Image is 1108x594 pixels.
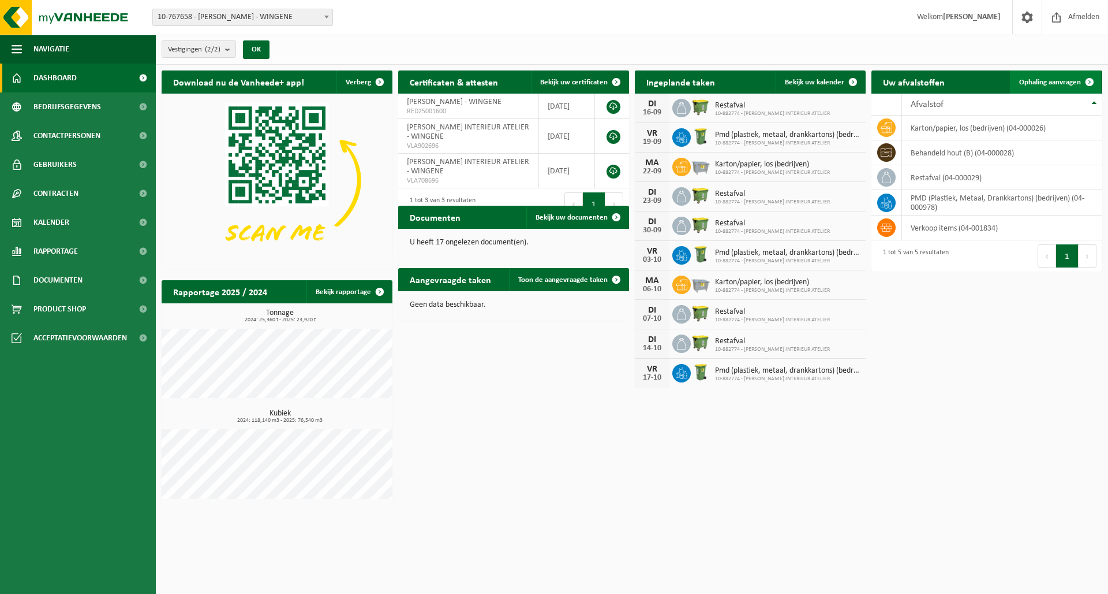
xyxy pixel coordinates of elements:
[715,317,830,324] span: 10-882774 - [PERSON_NAME] INTERIEUR ATELIER
[715,219,830,228] span: Restafval
[715,228,830,235] span: 10-882774 - [PERSON_NAME] INTERIEUR ATELIER
[715,337,830,346] span: Restafval
[168,41,220,58] span: Vestigingen
[691,185,710,205] img: WB-1100-HPE-GN-50
[641,365,664,374] div: VR
[539,154,595,188] td: [DATE]
[715,376,860,383] span: 10-882774 - [PERSON_NAME] INTERIEUR ATELIER
[641,247,664,256] div: VR
[564,192,583,216] button: Previous
[205,46,220,53] count: (2/2)
[1010,70,1101,94] a: Ophaling aanvragen
[715,131,860,140] span: Pmd (plastiek, metaal, drankkartons) (bedrijven)
[902,140,1102,165] td: behandeld hout (B) (04-000028)
[410,301,617,309] p: Geen data beschikbaar.
[1056,244,1079,268] button: 1
[306,280,391,303] a: Bekijk rapportage
[33,179,78,208] span: Contracten
[641,276,664,285] div: MA
[641,109,664,117] div: 16-09
[715,258,860,265] span: 10-882774 - [PERSON_NAME] INTERIEUR ATELIER
[162,94,392,267] img: Download de VHEPlus App
[641,335,664,344] div: DI
[691,127,710,146] img: WB-0240-HPE-GN-50
[583,192,605,216] button: 1
[691,244,710,264] img: WB-0240-HPE-GN-50
[715,287,830,294] span: 10-882774 - [PERSON_NAME] INTERIEUR ATELIER
[1038,244,1056,268] button: Previous
[167,317,392,323] span: 2024: 25,360 t - 2025: 23,920 t
[635,70,727,93] h2: Ingeplande taken
[407,142,530,151] span: VLA902696
[715,160,830,169] span: Karton/papier, los (bedrijven)
[691,274,710,294] img: WB-2500-GAL-GY-01
[691,156,710,176] img: WB-2500-GAL-GY-01
[336,70,391,94] button: Verberg
[407,158,529,176] span: [PERSON_NAME] INTERIEUR ATELIER - WINGENE
[877,243,949,269] div: 1 tot 5 van 5 resultaten
[691,362,710,382] img: WB-0240-HPE-GN-50
[1079,244,1096,268] button: Next
[902,165,1102,190] td: restafval (04-000029)
[902,216,1102,240] td: verkoop items (04-001834)
[33,295,86,324] span: Product Shop
[167,418,392,424] span: 2024: 118,140 m3 - 2025: 76,540 m3
[641,168,664,176] div: 22-09
[902,190,1102,216] td: PMD (Plastiek, Metaal, Drankkartons) (bedrijven) (04-000978)
[715,110,830,117] span: 10-882774 - [PERSON_NAME] INTERIEUR ATELIER
[641,188,664,197] div: DI
[641,227,664,235] div: 30-09
[715,278,830,287] span: Karton/papier, los (bedrijven)
[715,248,860,258] span: Pmd (plastiek, metaal, drankkartons) (bedrijven)
[33,121,100,150] span: Contactpersonen
[605,192,623,216] button: Next
[33,150,77,179] span: Gebruikers
[943,13,1001,21] strong: [PERSON_NAME]
[691,215,710,235] img: WB-1100-HPE-GN-50
[715,140,860,147] span: 10-882774 - [PERSON_NAME] INTERIEUR ATELIER
[407,107,530,116] span: RED25001600
[398,268,503,291] h2: Aangevraagde taken
[691,333,710,352] img: WB-1100-HPE-GN-50
[641,374,664,382] div: 17-10
[243,40,269,59] button: OK
[641,285,664,294] div: 06-10
[715,366,860,376] span: Pmd (plastiek, metaal, drankkartons) (bedrijven)
[346,79,371,86] span: Verberg
[526,206,628,229] a: Bekijk uw documenten
[902,116,1102,140] td: karton/papier, los (bedrijven) (04-000026)
[715,307,830,317] span: Restafval
[539,119,595,154] td: [DATE]
[540,79,608,86] span: Bekijk uw certificaten
[641,129,664,138] div: VR
[641,217,664,227] div: DI
[162,70,316,93] h2: Download nu de Vanheede+ app!
[153,9,332,25] span: 10-767658 - GERO KEUKENS - WINGENE
[715,190,830,199] span: Restafval
[641,158,664,168] div: MA
[152,9,333,26] span: 10-767658 - GERO KEUKENS - WINGENE
[509,268,628,291] a: Toon de aangevraagde taken
[33,35,69,64] span: Navigatie
[715,346,830,353] span: 10-882774 - [PERSON_NAME] INTERIEUR ATELIER
[531,70,628,94] a: Bekijk uw certificaten
[911,100,944,109] span: Afvalstof
[407,123,529,141] span: [PERSON_NAME] INTERIEUR ATELIER - WINGENE
[641,99,664,109] div: DI
[641,344,664,352] div: 14-10
[407,98,501,106] span: [PERSON_NAME] - WINGENE
[167,410,392,424] h3: Kubiek
[641,315,664,323] div: 07-10
[33,64,77,92] span: Dashboard
[167,309,392,323] h3: Tonnage
[715,101,830,110] span: Restafval
[641,256,664,264] div: 03-10
[641,197,664,205] div: 23-09
[691,303,710,323] img: WB-1100-HPE-GN-50
[410,239,617,247] p: U heeft 17 ongelezen document(en).
[715,199,830,206] span: 10-882774 - [PERSON_NAME] INTERIEUR ATELIER
[691,97,710,117] img: WB-1100-HPE-GN-50
[776,70,864,94] a: Bekijk uw kalender
[162,40,236,58] button: Vestigingen(2/2)
[404,191,476,217] div: 1 tot 3 van 3 resultaten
